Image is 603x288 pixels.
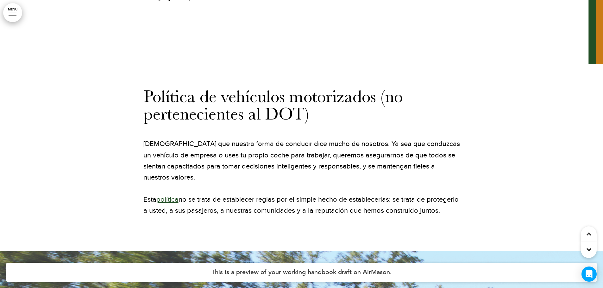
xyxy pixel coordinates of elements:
[143,88,460,123] h1: Política de vehículos motorizados (no pertenecientes al DOT)
[581,267,597,282] div: Open Intercom Messenger
[3,3,22,22] a: MENU
[156,195,179,204] a: política
[143,194,460,216] p: Esta no se trata de establecer reglas por el simple hecho de establecerlas: se trata de protegerl...
[143,138,460,183] p: [DEMOGRAPHIC_DATA] que nuestra forma de conducir dice mucho de nosotros. Ya sea que conduzcas un ...
[6,263,597,282] h4: This is a preview of your working handbook draft on AirMason.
